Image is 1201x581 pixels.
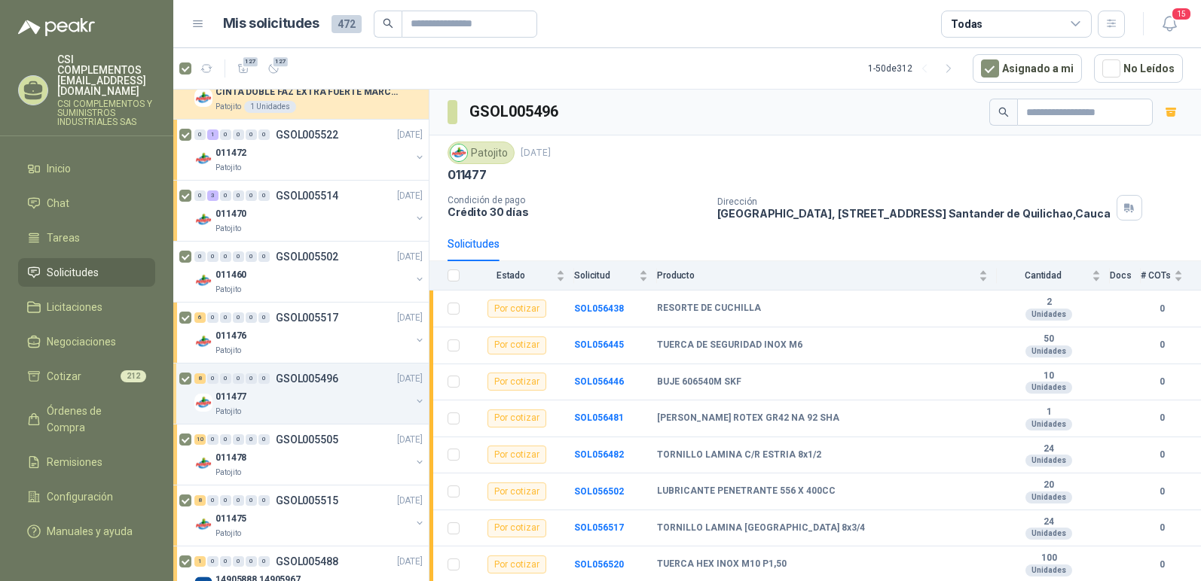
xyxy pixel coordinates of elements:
[1025,455,1072,467] div: Unidades
[271,56,289,68] span: 127
[215,512,246,526] p: 011475
[448,236,500,252] div: Solicitudes
[194,370,426,418] a: 8 0 0 0 0 0 GSOL005496[DATE] Company Logo011477Patojito
[220,129,231,140] div: 0
[574,303,624,314] a: SOL056438
[47,264,99,281] span: Solicitudes
[194,434,206,445] div: 10
[574,486,624,497] a: SOL056502
[448,205,705,218] p: Crédito 30 días
[574,412,624,423] a: SOL056481
[469,100,561,123] h3: GSOL005496
[194,187,426,235] a: 0 3 0 0 0 0 GSOL005514[DATE] Company Logo011470Patojito
[207,495,219,506] div: 0
[657,449,821,461] b: TORNILLO LAMINA C/R ESTRIA 8x1/2
[487,409,546,427] div: Por cotizar
[1110,261,1141,290] th: Docs
[244,101,296,113] div: 1 Unidades
[233,434,244,445] div: 0
[194,312,206,323] div: 6
[47,299,102,315] span: Licitaciones
[276,312,338,323] p: GSOL005517
[220,251,231,262] div: 0
[951,16,982,32] div: Todas
[47,488,113,505] span: Configuración
[1141,375,1183,389] b: 0
[1025,491,1072,503] div: Unidades
[1025,345,1072,357] div: Unidades
[1025,528,1072,540] div: Unidades
[233,556,244,567] div: 0
[657,522,865,534] b: TORNILLO LAMINA [GEOGRAPHIC_DATA] 8x3/4
[657,485,836,497] b: LUBRICANTE PENETRANTE 556 X 400CC
[997,406,1101,418] b: 1
[657,412,839,424] b: [PERSON_NAME] ROTEX GR42 NA 92 SHA
[194,126,426,174] a: 0 1 0 0 0 0 GSOL005522[DATE] Company Logo011472Patojito
[194,309,426,357] a: 6 0 0 0 0 0 GSOL005517[DATE] Company Logo011476Patojito
[220,373,231,384] div: 0
[18,448,155,476] a: Remisiones
[233,495,244,506] div: 0
[574,339,624,350] a: SOL056445
[18,517,155,546] a: Manuales y ayuda
[220,434,231,445] div: 0
[194,556,206,567] div: 1
[998,107,1009,117] span: search
[233,312,244,323] div: 0
[194,248,426,296] a: 0 0 0 0 0 0 GSOL005502[DATE] Company Logo011460Patojito
[215,85,403,99] p: CINTA DOBLE FAZ EXTRA FUERTE MARCA:3M
[231,56,255,81] button: 127
[574,522,624,533] a: SOL056517
[487,446,546,464] div: Por cotizar
[194,129,206,140] div: 0
[194,495,206,506] div: 8
[997,333,1101,345] b: 50
[194,150,212,168] img: Company Logo
[1141,448,1183,462] b: 0
[657,339,802,351] b: TUERCA DE SEGURIDAD INOX M6
[215,207,246,221] p: 011470
[18,397,155,442] a: Órdenes de Compra
[997,443,1101,455] b: 24
[233,373,244,384] div: 0
[47,333,116,350] span: Negociaciones
[215,284,241,296] p: Patojito
[397,555,423,569] p: [DATE]
[194,491,426,540] a: 8 0 0 0 0 0 GSOL005515[DATE] Company Logo011475Patojito
[220,556,231,567] div: 0
[246,312,257,323] div: 0
[215,329,246,343] p: 011476
[448,195,705,205] p: Condición de pago
[194,394,212,412] img: Company Logo
[574,559,624,570] a: SOL056520
[215,146,246,160] p: 011472
[207,190,219,201] div: 3
[194,190,206,201] div: 0
[276,373,338,384] p: GSOL005496
[448,167,487,183] p: 011477
[487,336,546,354] div: Por cotizar
[207,434,219,445] div: 0
[194,373,206,384] div: 8
[997,552,1101,564] b: 100
[220,312,231,323] div: 0
[258,373,270,384] div: 0
[194,455,212,473] img: Company Logo
[258,434,270,445] div: 0
[657,261,997,290] th: Producto
[246,129,257,140] div: 0
[469,261,574,290] th: Estado
[469,270,553,281] span: Estado
[246,556,257,567] div: 0
[1171,7,1192,21] span: 15
[47,403,141,436] span: Órdenes de Compra
[1141,261,1201,290] th: # COTs
[258,251,270,262] div: 0
[276,251,338,262] p: GSOL005502
[997,370,1101,382] b: 10
[215,467,241,479] p: Patojito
